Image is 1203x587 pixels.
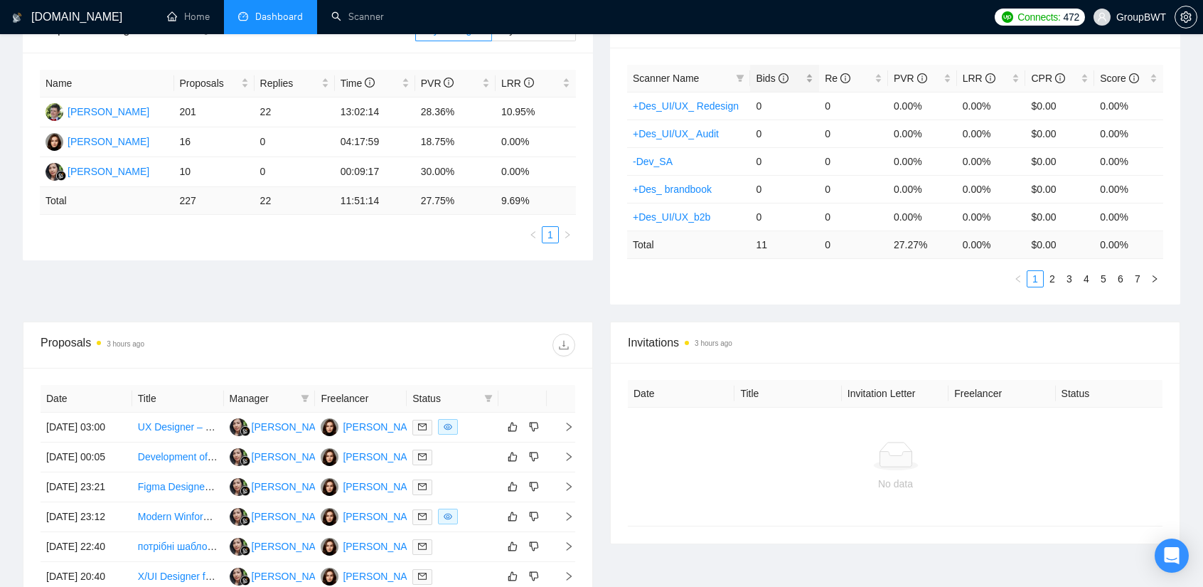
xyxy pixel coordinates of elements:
span: dislike [529,451,539,462]
button: like [504,418,521,435]
td: 22 [255,187,335,215]
span: Connects: [1017,9,1060,25]
td: 0.00% [888,92,957,120]
div: Proposals [41,334,308,356]
li: Next Page [1146,270,1163,287]
span: filter [481,388,496,409]
time: 3 hours ago [107,340,144,348]
td: 0.00% [888,120,957,147]
a: SN[PERSON_NAME] [230,510,333,522]
td: 0.00% [496,127,576,157]
td: 0.00% [888,203,957,231]
a: searchScanner [331,11,384,23]
a: -Dev_SA [633,156,673,167]
a: UX Designer – Vibe Coding & AI-Enhanced Prototyping [138,421,382,433]
button: like [504,568,521,585]
td: 28.36% [415,97,496,127]
a: 4 [1079,271,1094,287]
span: right [552,422,574,432]
img: gigradar-bm.png [56,171,66,181]
img: SK [321,538,338,556]
span: dislike [529,481,539,492]
a: +Des_UI/UX_ Audit [633,128,719,139]
li: 7 [1129,270,1146,287]
span: info-circle [444,78,454,88]
span: Re [825,73,850,84]
td: 0 [819,203,888,231]
a: 3 [1062,271,1077,287]
a: SN[PERSON_NAME] [230,570,333,581]
td: 0 [819,92,888,120]
span: right [563,231,572,239]
a: homeHome [167,11,210,23]
span: eye [444,512,452,521]
td: 11 [750,231,819,258]
div: No data [639,476,1152,492]
span: Scanner Name [633,73,699,84]
div: [PERSON_NAME] [343,449,424,465]
th: Freelancer [315,385,407,413]
span: dashboard [238,11,248,21]
span: info-circle [1129,73,1139,83]
td: 13:02:14 [335,97,415,127]
th: Status [1056,380,1162,408]
span: download [553,339,574,351]
span: Score [1100,73,1138,84]
th: Title [132,385,224,413]
a: SN[PERSON_NAME] [46,165,149,176]
img: gigradar-bm.png [240,576,250,586]
img: SN [230,568,247,586]
span: Bids [756,73,788,84]
span: info-circle [779,73,788,83]
li: 2 [1044,270,1061,287]
span: eye [444,423,452,431]
button: dislike [525,508,542,525]
td: 22 [255,97,335,127]
img: gigradar-bm.png [240,456,250,466]
td: 00:09:17 [335,157,415,187]
li: 4 [1078,270,1095,287]
span: Dashboard [255,11,303,23]
td: 27.75 % [415,187,496,215]
a: SK[PERSON_NAME] [321,510,424,522]
img: AS [46,103,63,121]
span: filter [484,394,493,403]
div: [PERSON_NAME] [68,104,149,120]
a: SK[PERSON_NAME] [321,540,424,551]
span: dislike [529,541,539,552]
a: SN[PERSON_NAME] [230,450,333,462]
td: [DATE] 23:12 [41,502,132,532]
img: upwork-logo.png [1002,11,1013,23]
td: $0.00 [1025,175,1094,203]
span: filter [733,68,747,89]
img: logo [12,6,22,29]
td: Figma Designer for Premium Landing Pages [132,472,224,502]
img: SN [230,448,247,466]
span: mail [418,542,427,551]
span: dislike [529,571,539,582]
td: 0 [255,127,335,157]
span: Proposals [180,75,238,91]
div: [PERSON_NAME] [252,539,333,554]
button: like [504,538,521,555]
span: mail [418,512,427,521]
a: Modern Winform UI Redesign in Visual Studio 2022 [138,511,365,522]
span: By manager [427,24,480,36]
a: SK[PERSON_NAME] [321,480,424,492]
li: Next Page [559,226,576,243]
span: info-circle [840,73,850,83]
time: 3 hours ago [695,339,732,347]
span: PVR [421,78,454,89]
li: 1 [542,226,559,243]
th: Proposals [174,70,255,97]
li: Previous Page [525,226,542,243]
td: 0.00% [957,92,1026,120]
button: dislike [525,568,542,585]
a: AS[PERSON_NAME] [46,105,149,117]
th: Replies [255,70,335,97]
span: setting [1175,11,1197,23]
button: download [552,334,575,356]
th: Name [40,70,174,97]
button: like [504,448,521,465]
span: like [508,451,518,462]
